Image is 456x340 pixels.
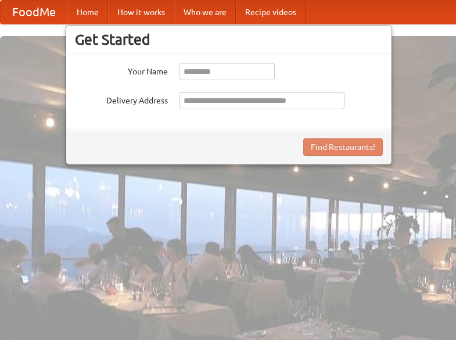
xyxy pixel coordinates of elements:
[67,1,108,24] a: Home
[75,63,168,77] label: Your Name
[174,1,236,24] a: Who we are
[1,1,67,24] a: FoodMe
[236,1,306,24] a: Recipe videos
[303,138,383,156] button: Find Restaurants!
[75,31,383,48] h3: Get Started
[108,1,174,24] a: How it works
[75,92,168,106] label: Delivery Address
